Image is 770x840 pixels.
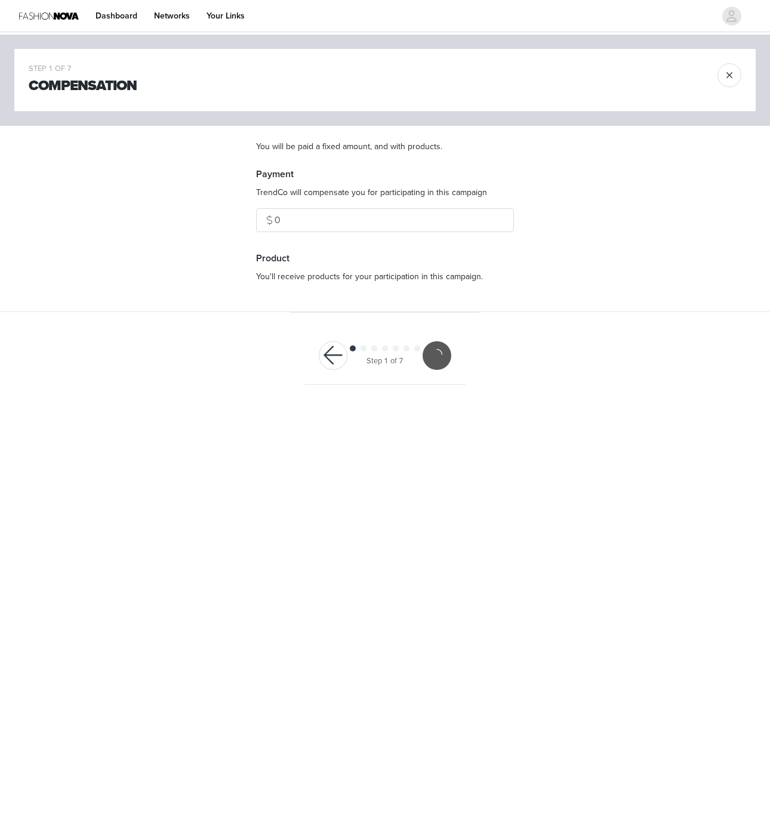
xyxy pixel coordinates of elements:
[256,140,514,153] p: You will be paid a fixed amount, and with products.
[256,167,514,181] h4: Payment
[256,251,514,265] h4: Product
[19,2,79,29] img: Fashion Nova Logo
[147,2,197,29] a: Networks
[29,75,137,97] h1: Compensation
[256,270,514,283] p: You'll receive products for your participation in this campaign.
[256,186,514,199] p: TrendCo will compensate you for participating in this campaign
[726,7,737,26] div: avatar
[199,2,252,29] a: Your Links
[29,63,137,75] div: STEP 1 OF 7
[88,2,144,29] a: Dashboard
[366,356,404,367] div: Step 1 of 7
